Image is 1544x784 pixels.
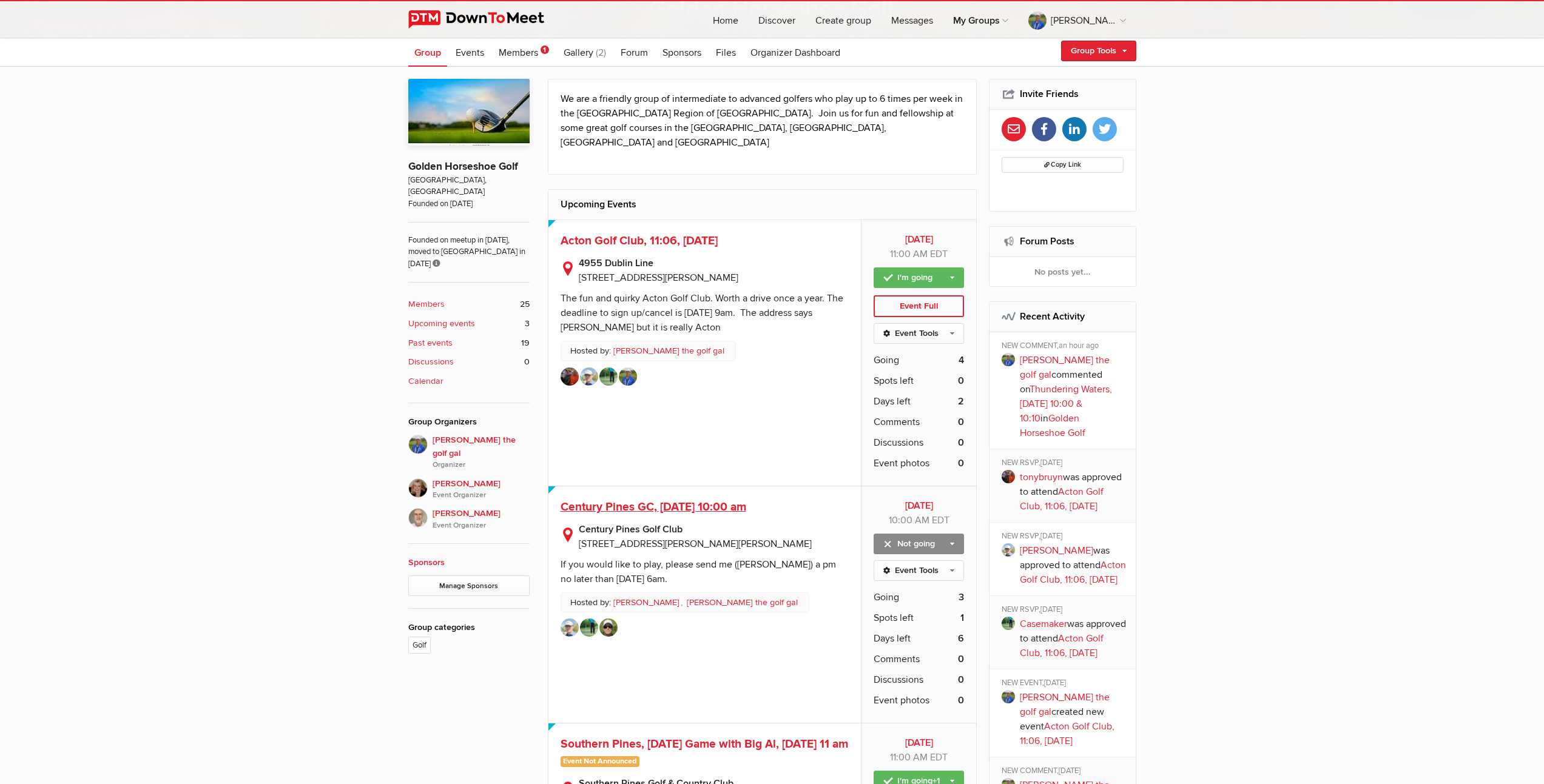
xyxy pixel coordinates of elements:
b: [DATE] [874,735,964,750]
a: Century Pines GC, [DATE] 10:00 am [561,500,746,514]
b: Discussions [408,355,454,369]
a: Sponsors [656,36,707,67]
a: Acton Golf Club, 11:06, [DATE] [1020,559,1126,586]
span: Forum [621,47,648,59]
span: [DATE] [1040,458,1062,467]
span: Group [414,47,441,59]
a: Forum Posts [1020,235,1074,247]
b: [DATE] [874,232,964,247]
a: Acton Golf Club, 11:06, [DATE] [1020,486,1104,512]
div: NEW COMMENT, [1002,341,1127,353]
a: [PERSON_NAME] the golf gal [1020,354,1110,381]
img: Casemaker [580,618,598,637]
span: [STREET_ADDRESS][PERSON_NAME] [579,272,738,284]
b: 0 [958,374,964,388]
a: Casemaker [1020,618,1067,630]
b: 0 [958,435,964,450]
h2: Recent Activity [1002,302,1124,331]
span: an hour ago [1059,341,1099,350]
span: Going [874,590,899,605]
b: [DATE] [874,498,964,513]
img: DownToMeet [408,10,563,28]
a: [PERSON_NAME]Event Organizer [408,471,530,501]
div: NEW RSVP, [1002,458,1127,470]
a: Event Tools [874,323,964,344]
a: Golden Horseshoe Golf [1020,412,1085,439]
span: America/Toronto [932,514,949,526]
div: Event Full [874,295,964,317]
img: Darin J [599,618,618,637]
img: tonybruyn [561,367,579,386]
i: Event Organizer [433,520,530,531]
span: Event Not Announced [561,756,640,767]
b: 4 [959,353,964,367]
div: The fun and quirky Acton Golf Club. Worth a drive once a year. The deadline to sign up/cancel is ... [561,292,843,333]
a: Upcoming events 3 [408,317,530,330]
img: Greg Mais [408,508,428,528]
a: I'm going [874,267,964,288]
span: Comments [874,652,920,666]
img: Beth the golf gal [408,435,428,454]
a: Group Tools [1061,41,1136,61]
a: Calendar [408,375,530,388]
h2: Invite Friends [1002,79,1124,109]
span: Acton Golf Club, 11:06, [DATE] [561,233,718,248]
span: [PERSON_NAME] [433,507,530,531]
b: 0 [958,652,964,666]
a: Organizer Dashboard [744,36,846,67]
a: [PERSON_NAME] the golf gal [1019,1,1136,38]
a: Thundering Waters, [DATE] 10:00 & 10:10 [1020,383,1112,424]
a: Members 1 [493,36,555,67]
b: 0 [958,456,964,471]
div: NEW RSVP, [1002,605,1127,617]
p: was approved to attend [1020,543,1127,587]
div: If you would like to play, please send me ([PERSON_NAME]) a pm no later than [DATE] 6am. [561,558,836,585]
a: Members 25 [408,298,530,311]
b: Calendar [408,375,443,388]
span: Events [456,47,484,59]
a: Discussions 0 [408,355,530,369]
a: My Groups [943,1,1018,38]
a: Forum [615,36,654,67]
a: [PERSON_NAME] the golf gal [1020,691,1110,718]
span: Sponsors [662,47,701,59]
a: Home [703,1,748,38]
a: Southern Pines, [DATE] Game with Big Al, [DATE] 11 am Event Not Announced [561,737,848,769]
a: Acton Golf Club, 11:06, [DATE] [1020,720,1114,747]
p: was approved to attend [1020,470,1127,514]
b: Century Pines Golf Club [579,522,849,537]
img: Caroline Nesbitt [408,478,428,498]
b: 0 [958,672,964,687]
span: [STREET_ADDRESS][PERSON_NAME][PERSON_NAME] [579,538,812,550]
a: Files [710,36,742,67]
span: 11:00 AM [890,248,928,260]
span: [DATE] [1040,605,1062,614]
i: Organizer [433,460,530,471]
a: Gallery (2) [558,36,612,67]
span: (2) [596,47,606,59]
p: We are a friendly group of intermediate to advanced golfers who play up to 6 times per week in th... [561,92,965,150]
a: [PERSON_NAME] [1020,544,1093,557]
span: Event photos [874,693,929,708]
b: 6 [958,631,964,646]
span: America/Toronto [930,248,948,260]
a: [PERSON_NAME] [613,596,683,609]
span: Discussions [874,435,923,450]
span: 19 [521,337,530,350]
a: [PERSON_NAME] the golf gal [687,596,798,609]
div: NEW RSVP, [1002,531,1127,543]
img: Golden Horseshoe Golf [408,79,530,146]
h2: Upcoming Events [561,190,965,219]
b: 4955 Dublin Line [579,256,849,270]
span: Files [716,47,736,59]
span: Spots left [874,611,914,625]
a: Group [408,36,447,67]
span: America/Toronto [930,751,948,763]
span: Founded on [DATE] [408,198,530,210]
span: [DATE] [1059,766,1080,776]
a: Sponsors [408,557,445,568]
img: Beth the golf gal [619,367,637,386]
a: Acton Golf Club, 11:06, [DATE] [1020,632,1104,659]
a: [PERSON_NAME] the golf gal [613,344,724,358]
